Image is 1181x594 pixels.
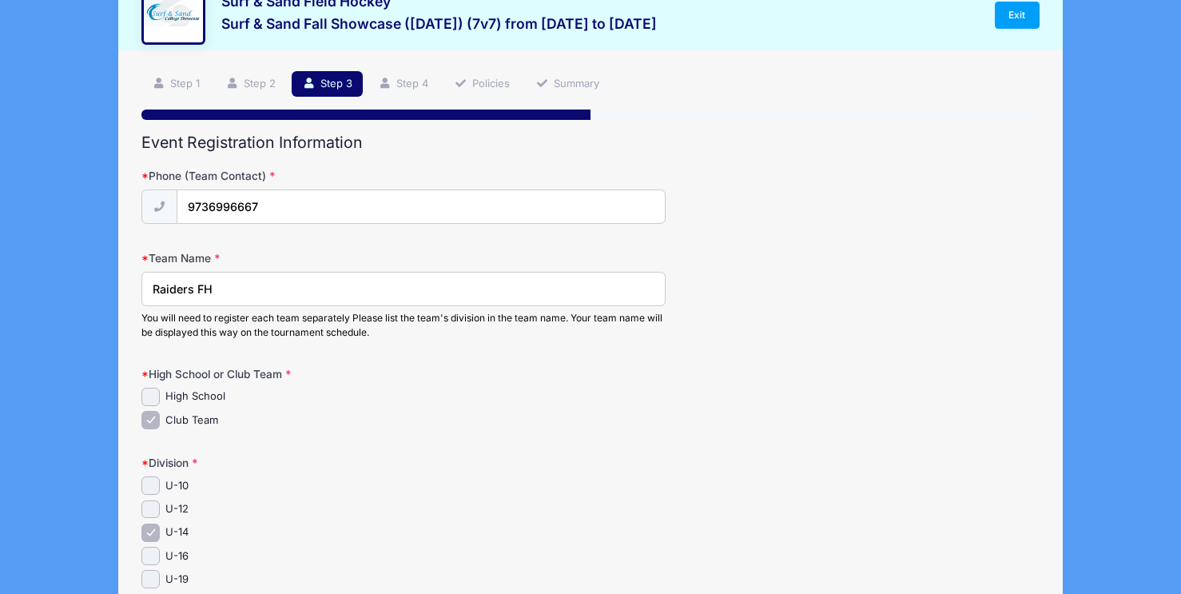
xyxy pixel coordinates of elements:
[141,311,665,340] div: You will need to register each team separately Please list the team's division in the team name. ...
[165,548,189,564] label: U-16
[165,572,189,588] label: U-19
[141,250,440,266] label: Team Name
[141,366,440,382] label: High School or Club Team
[443,71,520,98] a: Policies
[216,71,287,98] a: Step 2
[141,455,440,471] label: Division
[368,71,439,98] a: Step 4
[177,189,666,224] input: (xxx) xxx-xxxx
[526,71,610,98] a: Summary
[165,389,225,405] label: High School
[292,71,363,98] a: Step 3
[165,524,189,540] label: U-14
[141,71,210,98] a: Step 1
[165,413,218,429] label: Club Team
[995,2,1040,29] a: Exit
[165,478,189,494] label: U-10
[221,15,657,32] h3: Surf & Sand Fall Showcase ([DATE]) (7v7) from [DATE] to [DATE]
[141,168,440,184] label: Phone (Team Contact)
[165,501,189,517] label: U-12
[141,134,1039,152] h2: Event Registration Information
